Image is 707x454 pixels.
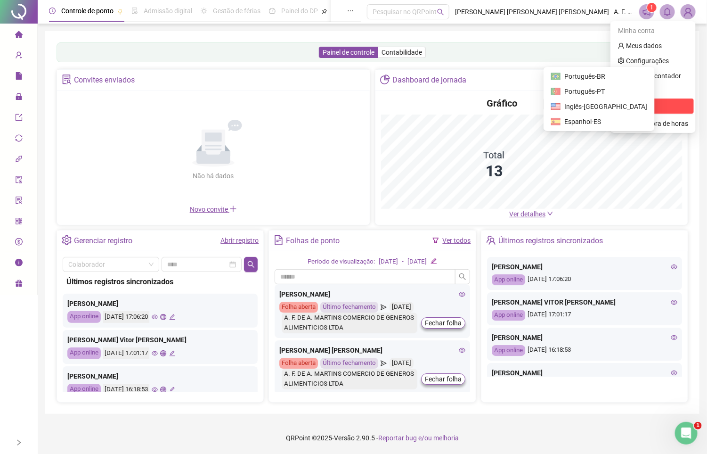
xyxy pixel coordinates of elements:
span: info-circle [15,255,23,273]
div: - [402,257,404,267]
span: Gestão de férias [213,7,260,15]
div: [PERSON_NAME] VITOR [PERSON_NAME] [492,297,677,307]
div: Período de visualização: [308,257,375,267]
div: [PERSON_NAME] [492,332,677,343]
span: search [459,273,466,281]
div: Último fechamento [320,358,378,369]
img: xlo580kMhsTNY0UcEmvtzKMa9I11uU+4xZvzOG+O3TQl8Y113j5gd33CrMmwxSZ2SajFMnCDIeLYb7AsR4OYQjc4rBHzYRvsk... [551,102,561,111]
a: setting Configurações [618,57,669,65]
span: eye [152,350,158,356]
iframe: Intercom live chat [675,422,698,445]
div: Convites enviados [74,72,135,88]
div: [DATE] 16:18:53 [103,384,149,396]
span: global [160,314,166,320]
span: dashboard [269,8,276,14]
button: Fechar folha [421,373,465,385]
div: [DATE] [407,257,427,267]
img: Si8lvY4KX8XKsGoHrVvhdxQgYJASPGbF0rgwfJ1rj3Vf3JfwvZR6LeJQtjtbrU1augQwvAYIO9GZXCfNgkZTR4Sr+V07wgCU0... [551,117,561,126]
span: Fechar folha [425,318,462,328]
span: send [381,358,387,369]
div: Minha conta [612,23,694,38]
div: A. F. DE A. MARTINS COMERCIO DE GENEROS ALIMENTICIOS LTDA [282,313,417,333]
span: file-text [274,235,284,245]
div: [DATE] [379,257,398,267]
a: Ver todos [443,237,471,244]
span: Ver detalhes [509,210,545,218]
div: [DATE] [390,302,414,313]
span: [PERSON_NAME] [PERSON_NAME] [PERSON_NAME] - A. F. DE [PERSON_NAME] COMERCIO DE GENEROS ALIMENTICI... [455,7,634,17]
span: search [247,261,255,268]
a: calculator Calculadora de horas [618,120,688,127]
span: solution [15,192,23,211]
div: App online [67,311,101,323]
span: edit [169,350,175,356]
a: Ver detalhes down [509,210,553,218]
span: 1 [694,422,702,429]
span: eye [671,299,677,305]
span: global [160,350,166,356]
div: [PERSON_NAME] [492,368,677,378]
span: pie-chart [380,74,390,84]
div: [PERSON_NAME] [279,289,465,299]
span: Painel do DP [281,7,318,15]
span: eye [459,291,465,297]
span: user-add [15,47,23,66]
span: filter [432,237,439,244]
img: AAAAAElFTkSuQmCC [551,87,561,96]
div: Não há dados [170,171,257,181]
a: user Meus dados [618,42,662,50]
span: Controle de ponto [61,7,114,15]
span: clock-circle [49,8,56,14]
span: pushpin [322,8,327,14]
span: eye [671,264,677,270]
span: setting [62,235,72,245]
a: bar-chart Painel do contador [618,72,681,80]
span: edit [169,314,175,320]
span: Reportar bug e/ou melhoria [378,434,459,442]
span: home [15,26,23,45]
span: sync [15,130,23,149]
span: Contabilidade [382,49,422,56]
span: plus [229,205,237,213]
span: Novo convite [190,206,237,213]
div: App online [492,310,525,321]
span: notification [642,8,651,16]
span: qrcode [15,213,23,232]
span: export [15,109,23,128]
span: pushpin [117,8,123,14]
span: right [16,439,22,446]
span: Versão [334,434,355,442]
span: Português-BR [564,71,647,82]
div: Últimos registros sincronizados [66,276,254,288]
span: solution [62,74,72,84]
div: Folha aberta [279,358,318,369]
span: team [486,235,496,245]
div: Último fechamento [320,302,378,313]
span: ellipsis [347,8,354,14]
div: [PERSON_NAME] [492,262,677,272]
span: Inglês-[GEOGRAPHIC_DATA] [564,101,647,112]
span: eye [671,334,677,341]
h4: Gráfico [487,97,518,110]
span: Idioma [628,86,683,96]
span: file [15,68,23,87]
span: sun [201,8,207,14]
div: A. F. DE A. MARTINS COMERCIO DE GENEROS ALIMENTICIOS LTDA [282,369,417,389]
span: edit [431,258,437,264]
span: down [547,210,553,217]
div: Últimos registros sincronizados [498,233,603,249]
div: [DATE] [390,358,414,369]
div: App online [67,347,101,359]
span: send [381,302,387,313]
img: se3kLsvGnTsHJQGzWYJc5CIXgmPjH4rWB9Exq+BXAAAAAElFTkSuQmCC [551,72,561,81]
div: [PERSON_NAME] Vitor [PERSON_NAME] [67,335,253,345]
span: 1 [650,4,654,11]
div: [DATE] 17:01:17 [492,310,677,321]
div: Dashboard de jornada [392,72,466,88]
span: dollar [15,234,23,253]
div: Gerenciar registro [74,233,132,249]
div: [DATE] 16:18:53 [492,345,677,356]
span: Admissão digital [144,7,192,15]
img: 85599 [681,5,695,19]
button: Fechar folha [421,317,465,329]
